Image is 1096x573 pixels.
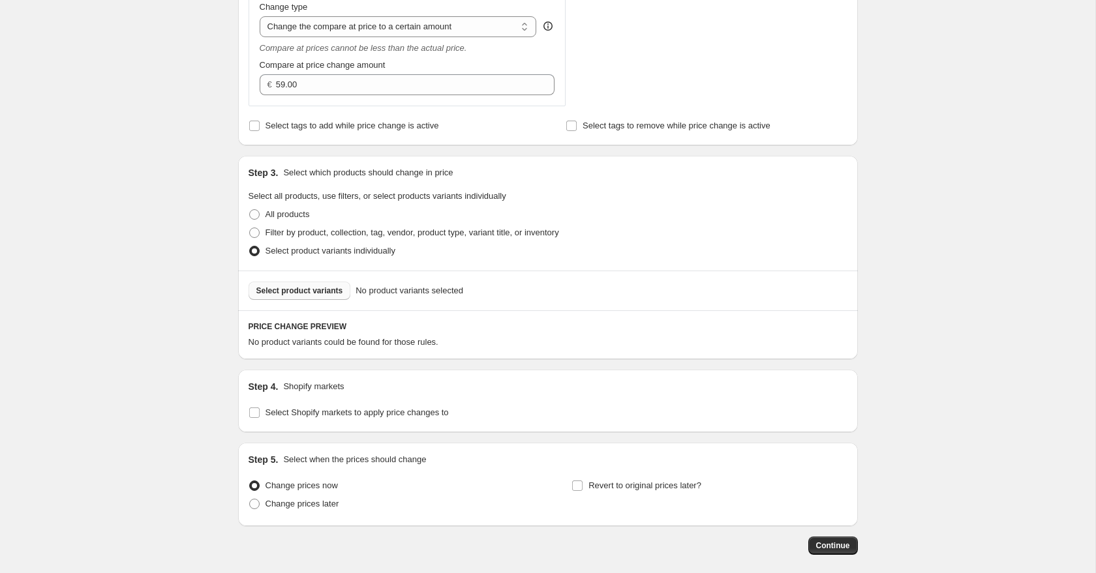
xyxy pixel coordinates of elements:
[260,2,308,12] span: Change type
[583,121,770,130] span: Select tags to remove while price change is active
[249,321,847,332] h6: PRICE CHANGE PREVIEW
[266,480,338,490] span: Change prices now
[249,380,279,393] h2: Step 4.
[266,499,339,508] span: Change prices later
[266,246,395,256] span: Select product variants individually
[266,121,439,130] span: Select tags to add while price change is active
[266,407,449,417] span: Select Shopify markets to apply price changes to
[808,536,858,555] button: Continue
[283,166,453,179] p: Select which products should change in price
[283,380,344,393] p: Shopify markets
[283,453,426,466] p: Select when the prices should change
[266,228,559,237] span: Filter by product, collection, tag, vendor, product type, variant title, or inventory
[249,191,506,201] span: Select all products, use filters, or select products variants individually
[249,166,279,179] h2: Step 3.
[266,209,310,219] span: All products
[249,282,351,300] button: Select product variants
[276,74,535,95] input: 80.00
[541,20,555,33] div: help
[249,453,279,466] h2: Step 5.
[267,80,272,89] span: €
[256,286,343,296] span: Select product variants
[260,43,467,53] i: Compare at prices cannot be less than the actual price.
[816,540,850,551] span: Continue
[588,480,701,490] span: Revert to original prices later?
[260,60,386,70] span: Compare at price change amount
[356,284,463,297] span: No product variants selected
[249,337,438,347] span: No product variants could be found for those rules.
